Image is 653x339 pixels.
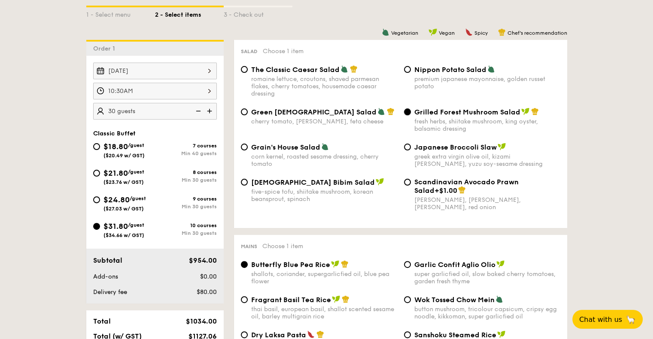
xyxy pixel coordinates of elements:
[321,143,329,150] img: icon-vegetarian.fe4039eb.svg
[465,28,473,36] img: icon-spicy.37a8142b.svg
[251,75,397,97] div: romaine lettuce, croutons, shaved parmesan flakes, cherry tomatoes, housemade caesar dressing
[103,206,144,212] span: ($27.03 w/ GST)
[414,108,520,116] span: Grilled Forest Mushroom Salad
[241,296,248,303] input: Fragrant Basil Tea Ricethai basil, european basil, shallot scented sesame oil, barley multigrain ...
[204,103,217,119] img: icon-add.58712e84.svg
[507,30,567,36] span: Chef's recommendation
[414,143,497,151] span: Japanese Broccoli Slaw
[241,243,257,249] span: Mains
[93,256,122,264] span: Subtotal
[350,65,358,73] img: icon-chef-hat.a58ddaea.svg
[128,142,144,148] span: /guest
[155,222,217,228] div: 10 courses
[93,83,217,99] input: Event time
[404,108,411,115] input: Grilled Forest Mushroom Saladfresh herbs, shiitake mushroom, king oyster, balsamic dressing
[251,66,340,74] span: The Classic Caesar Salad
[404,144,411,150] input: Japanese Broccoli Slawgreek extra virgin olive oil, kizami [PERSON_NAME], yuzu soy-sesame dressing
[340,65,348,73] img: icon-vegetarian.fe4039eb.svg
[185,317,216,325] span: $1034.00
[579,315,622,324] span: Chat with us
[93,170,100,177] input: $21.80/guest($23.76 w/ GST)8 coursesMin 30 guests
[93,143,100,150] input: $18.80/guest($20.49 w/ GST)7 coursesMin 40 guests
[103,222,128,231] span: $31.80
[414,296,495,304] span: Wok Tossed Chow Mein
[414,118,560,132] div: fresh herbs, shiitake mushroom, king oyster, balsamic dressing
[251,331,306,339] span: Dry Laksa Pasta
[498,28,506,36] img: icon-chef-hat.a58ddaea.svg
[251,108,377,116] span: Green [DEMOGRAPHIC_DATA] Salad
[521,108,530,115] img: icon-vegan.f8ff3823.svg
[128,222,144,228] span: /guest
[155,143,217,149] div: 7 courses
[626,315,636,324] span: 🦙
[341,260,349,268] img: icon-chef-hat.a58ddaea.svg
[251,153,397,168] div: corn kernel, roasted sesame dressing, cherry tomato
[404,66,411,73] input: Nippon Potato Saladpremium japanese mayonnaise, golden russet potato
[404,179,411,186] input: Scandinavian Avocado Prawn Salad+$1.00[PERSON_NAME], [PERSON_NAME], [PERSON_NAME], red onion
[382,28,389,36] img: icon-vegetarian.fe4039eb.svg
[251,296,331,304] span: Fragrant Basil Tea Rice
[414,178,519,195] span: Scandinavian Avocado Prawn Salad
[251,270,397,285] div: shallots, coriander, supergarlicfied oil, blue pea flower
[251,143,320,151] span: Grain's House Salad
[251,306,397,320] div: thai basil, european basil, shallot scented sesame oil, barley multigrain rice
[487,65,495,73] img: icon-vegetarian.fe4039eb.svg
[414,75,560,90] div: premium japanese mayonnaise, golden russet potato
[414,261,495,269] span: Garlic Confit Aglio Olio
[387,108,395,115] img: icon-chef-hat.a58ddaea.svg
[93,63,217,79] input: Event date
[128,169,144,175] span: /guest
[434,186,457,195] span: +$1.00
[93,130,136,137] span: Classic Buffet
[155,196,217,202] div: 9 courses
[241,331,248,338] input: Dry Laksa Pastadried shrimp, coconut cream, laksa leaf
[103,195,130,204] span: $24.80
[93,103,217,120] input: Number of guests
[241,66,248,73] input: The Classic Caesar Saladromaine lettuce, croutons, shaved parmesan flakes, cherry tomatoes, house...
[439,30,455,36] span: Vegan
[251,261,330,269] span: Butterfly Blue Pea Rice
[414,196,560,211] div: [PERSON_NAME], [PERSON_NAME], [PERSON_NAME], red onion
[241,108,248,115] input: Green [DEMOGRAPHIC_DATA] Saladcherry tomato, [PERSON_NAME], feta cheese
[241,179,248,186] input: [DEMOGRAPHIC_DATA] Bibim Saladfive-spice tofu, shiitake mushroom, korean beansprout, spinach
[572,310,643,329] button: Chat with us🦙
[241,144,248,150] input: Grain's House Saladcorn kernel, roasted sesame dressing, cherry tomato
[404,296,411,303] input: Wok Tossed Chow Meinbutton mushroom, tricolour capsicum, cripsy egg noodle, kikkoman, super garli...
[428,28,437,36] img: icon-vegan.f8ff3823.svg
[251,178,375,186] span: [DEMOGRAPHIC_DATA] Bibim Salad
[263,48,304,55] span: Choose 1 item
[191,103,204,119] img: icon-reduce.1d2dbef1.svg
[262,243,303,250] span: Choose 1 item
[414,66,486,74] span: Nippon Potato Salad
[307,330,315,338] img: icon-spicy.37a8142b.svg
[377,108,385,115] img: icon-vegetarian.fe4039eb.svg
[316,330,324,338] img: icon-chef-hat.a58ddaea.svg
[200,273,216,280] span: $0.00
[103,153,145,159] span: ($20.49 w/ GST)
[241,261,248,268] input: Butterfly Blue Pea Riceshallots, coriander, supergarlicfied oil, blue pea flower
[496,260,505,268] img: icon-vegan.f8ff3823.svg
[86,7,155,19] div: 1 - Select menu
[342,295,349,303] img: icon-chef-hat.a58ddaea.svg
[531,108,539,115] img: icon-chef-hat.a58ddaea.svg
[224,7,292,19] div: 3 - Check out
[130,195,146,201] span: /guest
[414,331,496,339] span: Sanshoku Steamed Rice
[196,288,216,296] span: $80.00
[332,295,340,303] img: icon-vegan.f8ff3823.svg
[93,45,118,52] span: Order 1
[404,261,411,268] input: Garlic Confit Aglio Oliosuper garlicfied oil, slow baked cherry tomatoes, garden fresh thyme
[155,7,224,19] div: 2 - Select items
[93,196,100,203] input: $24.80/guest($27.03 w/ GST)9 coursesMin 30 guests
[414,306,560,320] div: button mushroom, tricolour capsicum, cripsy egg noodle, kikkoman, super garlicfied oil
[103,232,144,238] span: ($34.66 w/ GST)
[498,143,506,150] img: icon-vegan.f8ff3823.svg
[155,230,217,236] div: Min 30 guests
[474,30,488,36] span: Spicy
[155,177,217,183] div: Min 30 guests
[331,260,340,268] img: icon-vegan.f8ff3823.svg
[103,168,128,178] span: $21.80
[251,188,397,203] div: five-spice tofu, shiitake mushroom, korean beansprout, spinach
[188,256,216,264] span: $954.00
[155,169,217,175] div: 8 courses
